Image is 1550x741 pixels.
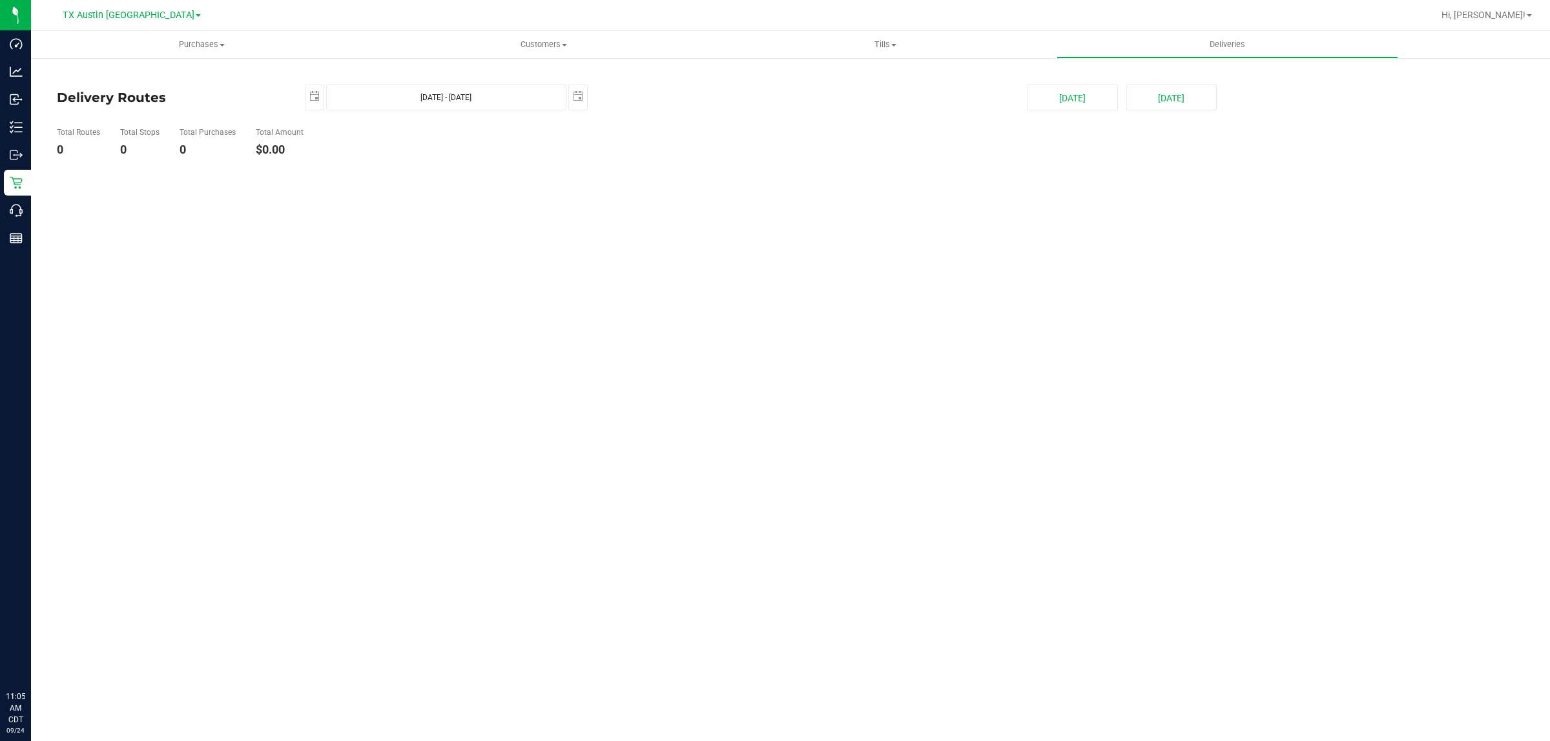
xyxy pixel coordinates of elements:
inline-svg: Outbound [10,148,23,161]
span: Deliveries [1192,39,1263,50]
h4: 0 [180,143,236,156]
span: Hi, [PERSON_NAME]! [1441,10,1525,20]
h4: $0.00 [256,143,304,156]
span: Purchases [31,39,373,50]
inline-svg: Dashboard [10,37,23,50]
p: 09/24 [6,726,25,735]
inline-svg: Retail [10,176,23,189]
span: Customers [373,39,714,50]
h4: Delivery Routes [57,85,285,110]
p: 11:05 AM CDT [6,691,25,726]
a: Deliveries [1057,31,1398,58]
h4: 0 [57,143,100,156]
inline-svg: Analytics [10,65,23,78]
span: Tills [715,39,1055,50]
span: select [569,85,587,108]
span: TX Austin [GEOGRAPHIC_DATA] [63,10,194,21]
inline-svg: Reports [10,232,23,245]
inline-svg: Inbound [10,93,23,106]
inline-svg: Inventory [10,121,23,134]
inline-svg: Call Center [10,204,23,217]
button: [DATE] [1028,85,1118,110]
a: Tills [714,31,1056,58]
span: select [305,85,324,108]
a: Customers [373,31,714,58]
button: [DATE] [1126,85,1217,110]
h5: Total Stops [120,128,160,137]
h5: Total Purchases [180,128,236,137]
h4: 0 [120,143,160,156]
h5: Total Amount [256,128,304,137]
h5: Total Routes [57,128,100,137]
a: Purchases [31,31,373,58]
